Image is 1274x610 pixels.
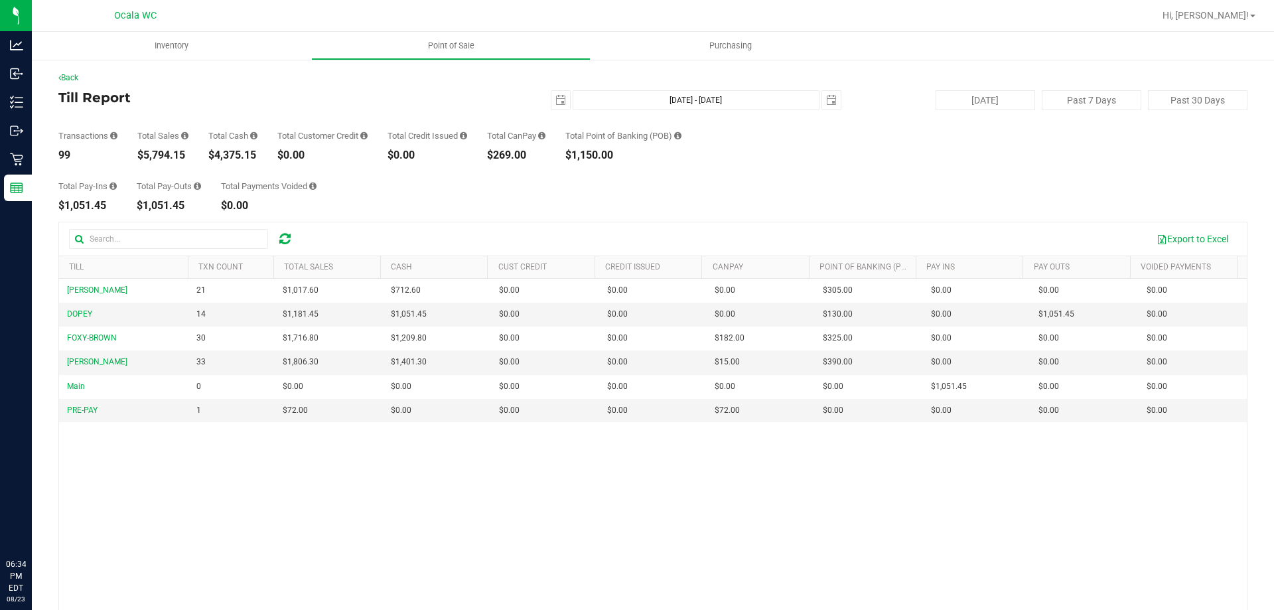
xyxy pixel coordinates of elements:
i: Count of all successful payment transactions, possibly including voids, refunds, and cash-back fr... [110,131,117,140]
a: Pay Ins [926,262,955,271]
span: [PERSON_NAME] [67,285,127,295]
span: $0.00 [1147,380,1167,393]
p: 06:34 PM EDT [6,558,26,594]
button: [DATE] [936,90,1035,110]
span: $0.00 [607,308,628,321]
span: 14 [196,308,206,321]
input: Search... [69,229,268,249]
a: Pay Outs [1034,262,1070,271]
span: $0.00 [1147,404,1167,417]
div: Total Cash [208,131,257,140]
div: $1,051.45 [58,200,117,211]
div: $0.00 [388,150,467,161]
span: $0.00 [499,404,520,417]
span: $390.00 [823,356,853,368]
span: $0.00 [1038,332,1059,344]
a: Total Sales [284,262,333,271]
div: Total Sales [137,131,188,140]
div: Total Credit Issued [388,131,467,140]
div: 99 [58,150,117,161]
a: Cust Credit [498,262,547,271]
span: $0.00 [1147,284,1167,297]
span: $1,806.30 [283,356,318,368]
span: $0.00 [499,356,520,368]
div: Total Pay-Outs [137,182,201,191]
a: Purchasing [591,32,870,60]
span: $0.00 [607,332,628,344]
i: Sum of all successful refund transaction amounts from purchase returns resulting in account credi... [460,131,467,140]
inline-svg: Retail [10,153,23,166]
button: Export to Excel [1148,228,1237,250]
span: $0.00 [715,284,735,297]
span: select [822,91,841,110]
a: Back [58,73,78,82]
span: $0.00 [283,380,303,393]
span: $1,017.60 [283,284,318,297]
inline-svg: Reports [10,181,23,194]
span: $130.00 [823,308,853,321]
span: $72.00 [283,404,308,417]
i: Sum of all cash pay-outs removed from tills within the date range. [194,182,201,191]
span: $0.00 [1147,332,1167,344]
span: Main [67,382,85,391]
a: Credit Issued [605,262,660,271]
span: $0.00 [499,380,520,393]
h4: Till Report [58,90,455,105]
span: DOPEY [67,309,92,319]
div: Total Customer Credit [277,131,368,140]
span: $1,209.80 [391,332,427,344]
i: Sum of the successful, non-voided point-of-banking payment transaction amounts, both via payment ... [674,131,681,140]
i: Sum of all voided payment transaction amounts (excluding tips and transaction fees) within the da... [309,182,317,191]
span: $72.00 [715,404,740,417]
span: $0.00 [1038,380,1059,393]
span: Ocala WC [114,10,157,21]
span: Purchasing [691,40,770,52]
div: $4,375.15 [208,150,257,161]
p: 08/23 [6,594,26,604]
span: $0.00 [931,284,952,297]
span: $15.00 [715,356,740,368]
a: Cash [391,262,412,271]
div: $5,794.15 [137,150,188,161]
inline-svg: Outbound [10,124,23,137]
span: $0.00 [931,404,952,417]
div: Transactions [58,131,117,140]
span: PRE-PAY [67,406,98,415]
span: $0.00 [1147,308,1167,321]
span: 1 [196,404,201,417]
span: $0.00 [391,404,411,417]
span: $0.00 [715,308,735,321]
button: Past 30 Days [1148,90,1247,110]
span: select [551,91,570,110]
span: $0.00 [607,284,628,297]
inline-svg: Inventory [10,96,23,109]
a: Till [69,262,84,271]
div: $1,150.00 [565,150,681,161]
span: $1,051.45 [1038,308,1074,321]
span: Point of Sale [410,40,492,52]
span: $1,051.45 [931,380,967,393]
div: Total Payments Voided [221,182,317,191]
span: 33 [196,356,206,368]
span: $0.00 [1147,356,1167,368]
span: $0.00 [499,284,520,297]
span: FOXY-BROWN [67,333,117,343]
a: Voided Payments [1141,262,1211,271]
span: $0.00 [499,308,520,321]
div: Total Point of Banking (POB) [565,131,681,140]
span: $0.00 [391,380,411,393]
span: $712.60 [391,284,421,297]
inline-svg: Analytics [10,38,23,52]
span: $1,051.45 [391,308,427,321]
i: Sum of all cash pay-ins added to tills within the date range. [109,182,117,191]
span: $0.00 [931,356,952,368]
i: Sum of all successful, non-voided cash payment transaction amounts (excluding tips and transactio... [250,131,257,140]
span: 0 [196,380,201,393]
a: CanPay [713,262,743,271]
span: $182.00 [715,332,744,344]
span: $325.00 [823,332,853,344]
i: Sum of all successful, non-voided payment transaction amounts using account credit as the payment... [360,131,368,140]
span: $0.00 [1038,404,1059,417]
span: $0.00 [499,332,520,344]
span: $0.00 [1038,356,1059,368]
